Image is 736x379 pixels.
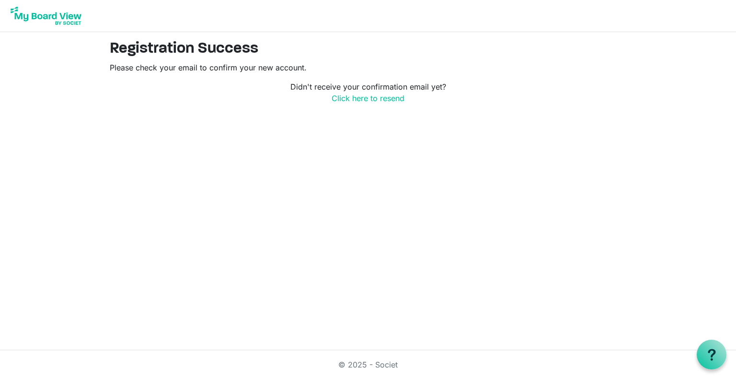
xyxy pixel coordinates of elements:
[110,62,626,73] p: Please check your email to confirm your new account.
[110,40,626,58] h2: Registration Success
[110,81,626,104] p: Didn't receive your confirmation email yet?
[8,4,84,28] img: My Board View Logo
[332,93,404,103] a: Click here to resend
[338,360,398,369] a: © 2025 - Societ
